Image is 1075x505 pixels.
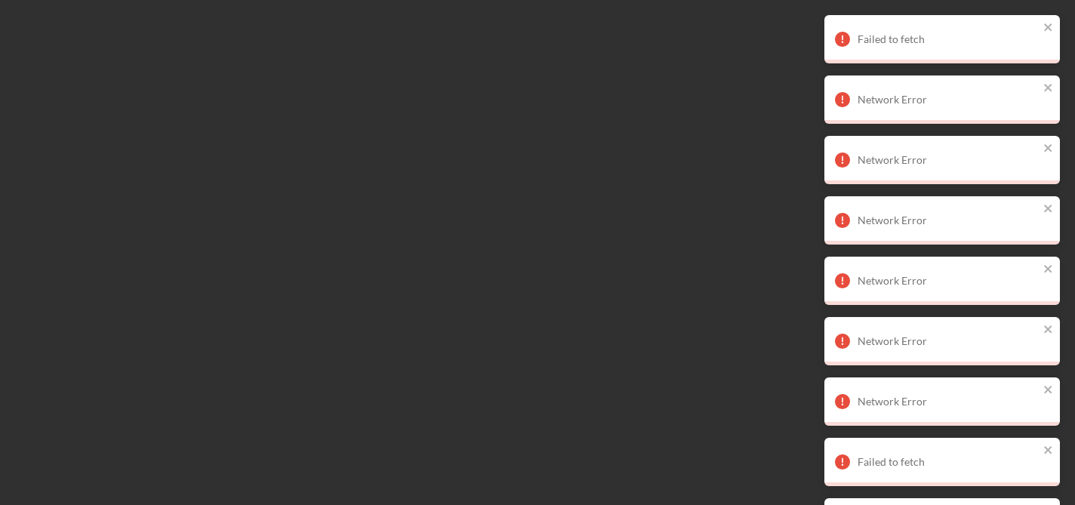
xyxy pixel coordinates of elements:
div: Network Error [858,396,1039,408]
button: close [1043,142,1054,156]
button: close [1043,444,1054,458]
div: Failed to fetch [858,33,1039,45]
button: close [1043,202,1054,217]
button: close [1043,323,1054,337]
button: close [1043,82,1054,96]
div: Network Error [858,335,1039,347]
button: close [1043,383,1054,398]
button: close [1043,21,1054,35]
div: Network Error [858,94,1039,106]
div: Network Error [858,214,1039,226]
div: Failed to fetch [858,456,1039,468]
button: close [1043,263,1054,277]
div: Network Error [858,275,1039,287]
div: Network Error [858,154,1039,166]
